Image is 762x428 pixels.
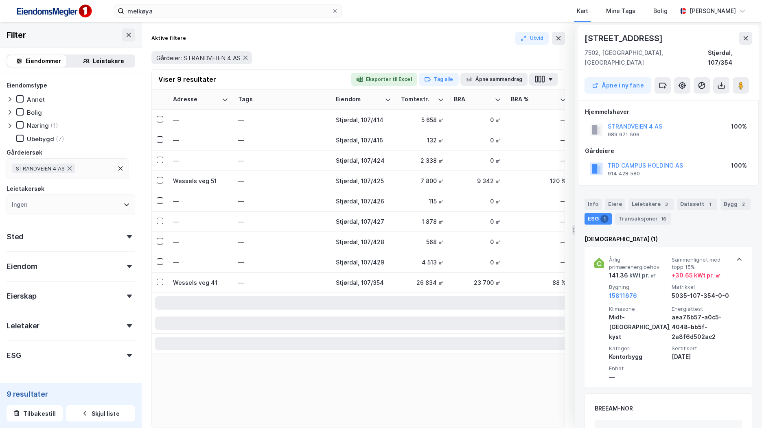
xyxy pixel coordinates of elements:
[690,6,736,16] div: [PERSON_NAME]
[351,73,417,86] button: Eksporter til Excel
[577,6,588,16] div: Kart
[7,184,44,194] div: Leietakersøk
[609,365,668,372] span: Enhet
[7,232,24,242] div: Sted
[173,96,219,103] div: Adresse
[672,256,731,271] span: Sammenlignet med topp 15%
[585,48,708,68] div: 7502, [GEOGRAPHIC_DATA], [GEOGRAPHIC_DATA]
[401,156,444,165] div: 2 338 ㎡
[454,278,501,287] div: 23 700 ㎡
[511,217,566,226] div: —
[401,136,444,144] div: 132 ㎡
[238,195,326,208] div: —
[609,372,668,382] div: —
[609,291,637,301] button: 15811676
[609,312,668,342] div: Midt-[GEOGRAPHIC_DATA], kyst
[238,256,326,269] div: —
[511,238,566,246] div: —
[511,136,566,144] div: —
[511,116,566,124] div: —
[151,35,186,41] div: Aktive filtere
[515,32,549,45] button: Utvid
[511,177,566,185] div: 120 %
[173,177,228,185] div: Wessels veg 51
[7,28,26,41] div: Filter
[401,96,434,103] div: Tomtestr.
[7,291,36,301] div: Eierskap
[606,6,635,16] div: Mine Tags
[401,278,444,287] div: 26 834 ㎡
[609,256,668,271] span: Årlig primærenergibehov
[7,351,21,360] div: ESG
[731,122,747,131] div: 100%
[336,96,381,103] div: Eiendom
[720,199,751,210] div: Bygg
[609,271,656,280] div: 141.36
[93,56,124,66] div: Leietakere
[238,276,326,289] div: —
[672,345,731,352] span: Sertifisert
[401,116,444,124] div: 5 658 ㎡
[454,136,501,144] div: 0 ㎡
[511,156,566,165] div: —
[7,389,135,399] div: 9 resultater
[706,200,714,208] div: 1
[238,114,326,127] div: —
[662,200,670,208] div: 3
[511,197,566,205] div: —
[238,236,326,249] div: —
[336,156,391,165] div: Stjørdal, 107/424
[595,404,633,413] div: BREEAM-NOR
[50,122,58,129] div: (1)
[401,258,444,266] div: 4 513 ㎡
[336,278,391,287] div: Stjørdal, 107/354
[608,170,640,177] div: 914 428 580
[7,321,39,331] div: Leietaker
[173,258,228,266] div: —
[173,156,228,165] div: —
[672,271,721,280] div: + 30.65 kWt pr. ㎡
[26,56,61,66] div: Eiendommer
[7,405,63,421] button: Tilbakestill
[609,352,668,362] div: Kontorbygg
[27,109,42,116] div: Bolig
[615,213,671,225] div: Transaksjoner
[336,217,391,226] div: Stjørdal, 107/427
[454,177,501,185] div: 9 342 ㎡
[336,197,391,205] div: Stjørdal, 107/426
[585,32,664,45] div: [STREET_ADDRESS]
[13,2,94,20] img: F4PB6Px+NJ5v8B7XTbfpPpyloAAAAASUVORK5CYII=
[401,197,444,205] div: 115 ㎡
[585,77,651,94] button: Åpne i ny fane
[401,217,444,226] div: 1 878 ㎡
[56,135,64,143] div: (7)
[454,116,501,124] div: 0 ㎡
[336,258,391,266] div: Stjørdal, 107/429
[173,217,228,226] div: —
[16,165,65,172] span: STRANDVEIEN 4 AS
[609,306,668,312] span: Klimasone
[454,258,501,266] div: 0 ㎡
[708,48,752,68] div: Stjørdal, 107/354
[158,74,216,84] div: Viser 9 resultater
[66,405,135,421] button: Skjul liste
[672,284,731,290] span: Matrikkel
[27,96,45,103] div: Annet
[653,6,668,16] div: Bolig
[454,217,501,226] div: 0 ㎡
[511,258,566,266] div: —
[609,284,668,290] span: Bygning
[336,136,391,144] div: Stjørdal, 107/416
[600,215,609,223] div: 1
[401,238,444,246] div: 568 ㎡
[156,54,241,62] span: Gårdeier: STRANDVEIEN 4 AS
[721,389,762,428] div: Kontrollprogram for chat
[609,345,668,352] span: Kategori
[585,199,602,210] div: Info
[731,161,747,170] div: 100%
[238,134,326,147] div: —
[628,271,656,280] div: kWt pr. ㎡
[672,306,731,312] span: Energiattest
[419,73,459,86] button: Tag alle
[124,5,332,17] input: Søk på adresse, matrikkel, gårdeiere, leietakere eller personer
